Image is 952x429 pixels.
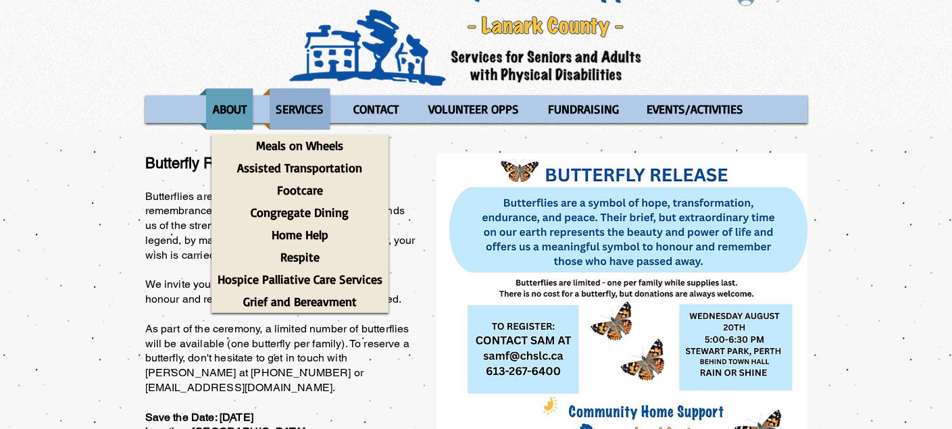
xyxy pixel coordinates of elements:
p: SERVICES [270,89,330,130]
a: EVENTS/ACTIVITIES [634,89,756,130]
p: VOLUNTEER OPPS [422,89,525,130]
a: ABOUT [199,89,259,130]
a: Assisted Transportation [211,157,389,179]
p: Grief and Bereavment [237,291,363,313]
a: Grief and Bereavment [211,291,389,313]
p: Meals on Wheels [250,134,349,157]
a: Congregate Dining [211,201,389,224]
a: Footcare [211,179,389,201]
p: Home Help [266,224,334,246]
a: SERVICES [263,89,336,130]
p: Footcare [271,179,329,201]
a: Meals on Wheels [211,134,389,157]
a: Respite [211,246,389,268]
a: FUNDRAISING [535,89,630,130]
p: Respite [274,246,326,268]
p: EVENTS/ACTIVITIES [641,89,749,130]
p: Assisted Transportation [231,157,368,179]
a: Home Help [211,224,389,246]
p: CONTACT [347,89,405,130]
p: FUNDRAISING [542,89,625,130]
span: Butterfly Release - [DATE] [145,155,316,172]
nav: Site [145,89,807,130]
a: CONTACT [340,89,412,130]
p: Congregate Dining [245,201,355,224]
a: VOLUNTEER OPPS [416,89,532,130]
p: ABOUT [207,89,253,130]
a: Hospice Palliative Care Services [211,268,389,291]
